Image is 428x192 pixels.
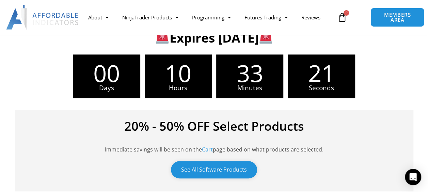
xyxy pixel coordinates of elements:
[216,61,283,85] span: 33
[327,7,357,27] a: 0
[25,136,403,154] p: Immediate savings will be seen on the page based on what products are selected.
[370,8,424,27] a: MEMBERS AREA
[344,10,349,16] span: 0
[81,10,115,25] a: About
[156,31,169,44] img: 🚨
[202,146,213,153] a: Cart
[3,30,425,46] h3: Expires [DATE]
[216,85,283,91] span: Minutes
[145,85,212,91] span: Hours
[378,12,417,22] span: MEMBERS AREA
[238,10,295,25] a: Futures Trading
[115,10,185,25] a: NinjaTrader Products
[81,10,334,25] nav: Menu
[259,31,272,44] img: 🚨
[288,61,355,85] span: 21
[6,5,79,30] img: LogoAI | Affordable Indicators – NinjaTrader
[295,10,327,25] a: Reviews
[405,169,421,185] div: Open Intercom Messenger
[73,61,140,85] span: 00
[185,10,238,25] a: Programming
[25,120,403,132] h4: 20% - 50% OFF Select Products
[288,85,355,91] span: Seconds
[171,161,257,178] a: See All Software Products
[73,85,140,91] span: Days
[145,61,212,85] span: 10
